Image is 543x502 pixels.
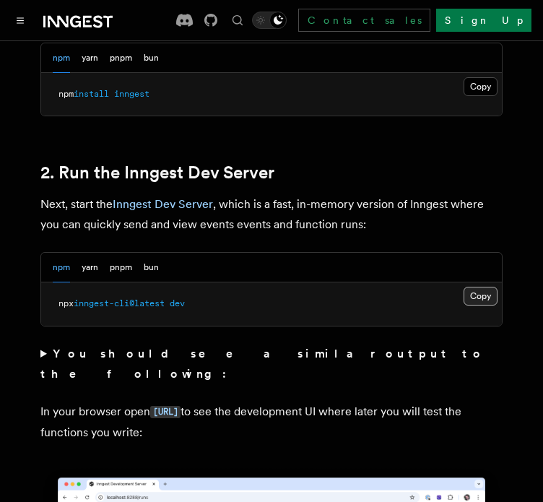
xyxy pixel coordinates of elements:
[82,253,98,282] button: yarn
[53,253,70,282] button: npm
[144,43,159,73] button: bun
[40,163,274,183] a: 2. Run the Inngest Dev Server
[113,197,213,211] a: Inngest Dev Server
[464,77,498,96] button: Copy
[144,253,159,282] button: bun
[464,287,498,306] button: Copy
[150,404,181,418] a: [URL]
[74,298,165,308] span: inngest-cli@latest
[40,344,503,384] summary: You should see a similar output to the following:
[12,12,29,29] button: Toggle navigation
[436,9,531,32] a: Sign Up
[58,89,74,99] span: npm
[58,298,74,308] span: npx
[74,89,109,99] span: install
[170,298,185,308] span: dev
[229,12,246,29] button: Find something...
[298,9,430,32] a: Contact sales
[82,43,98,73] button: yarn
[40,347,485,381] strong: You should see a similar output to the following:
[110,253,132,282] button: pnpm
[150,406,181,418] code: [URL]
[252,12,287,29] button: Toggle dark mode
[110,43,132,73] button: pnpm
[40,194,503,235] p: Next, start the , which is a fast, in-memory version of Inngest where you can quickly send and vi...
[114,89,149,99] span: inngest
[53,43,70,73] button: npm
[40,402,503,443] p: In your browser open to see the development UI where later you will test the functions you write:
